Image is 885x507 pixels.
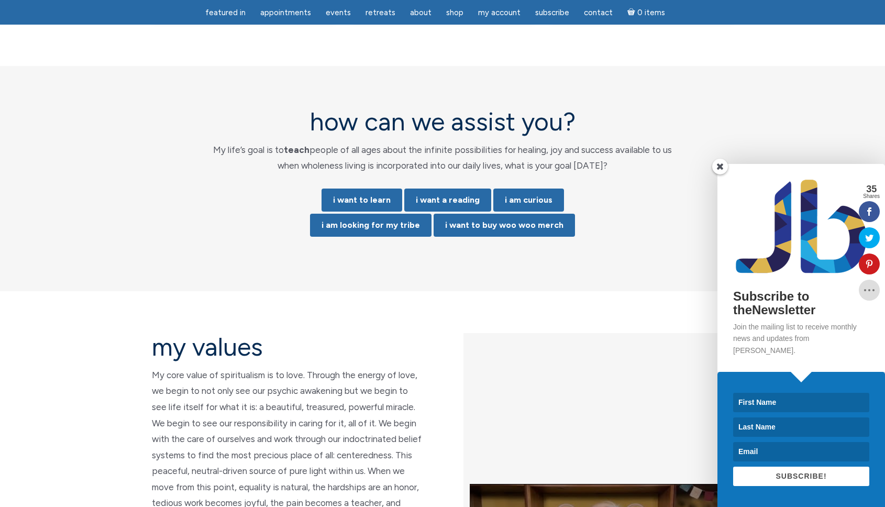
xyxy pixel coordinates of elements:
button: SUBSCRIBE! [733,467,869,486]
a: i am curious [493,189,564,212]
span: 0 items [637,9,665,17]
span: Subscribe [535,8,569,17]
a: featured in [199,3,252,23]
strong: teach [284,145,309,155]
span: My Account [478,8,521,17]
a: i want a reading [404,189,491,212]
a: Shop [440,3,470,23]
span: 35 [863,184,880,194]
span: Retreats [366,8,395,17]
input: Email [733,442,869,461]
a: Cart0 items [621,2,671,23]
span: Events [326,8,351,17]
h2: my values [152,333,422,361]
span: Appointments [260,8,311,17]
p: Join the mailing list to receive monthly news and updates from [PERSON_NAME]. [733,321,869,356]
a: My Account [472,3,527,23]
span: SUBSCRIBE! [776,472,826,480]
a: Contact [578,3,619,23]
a: Subscribe [529,3,576,23]
input: Last Name [733,417,869,437]
a: Retreats [359,3,402,23]
a: i want to learn [322,189,402,212]
a: i want to buy woo woo merch [434,214,575,237]
input: First Name [733,393,869,412]
a: Events [319,3,357,23]
a: i am looking for my tribe [310,214,432,237]
span: About [410,8,432,17]
i: Cart [627,8,637,17]
a: Appointments [254,3,317,23]
h2: how can we assist you? [202,108,683,136]
p: My life’s goal is to people of all ages about the infinite possibilities for healing, joy and suc... [202,142,683,174]
span: Shares [863,194,880,199]
span: Shop [446,8,463,17]
span: Contact [584,8,613,17]
h2: Subscribe to theNewsletter [733,290,869,317]
a: About [404,3,438,23]
span: featured in [205,8,246,17]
